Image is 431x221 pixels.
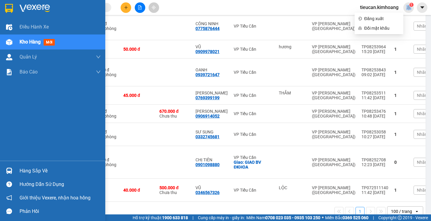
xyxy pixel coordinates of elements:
[159,109,189,118] div: Chưa thu
[362,91,388,95] div: TP08253511
[420,5,425,10] span: caret-down
[195,109,228,114] div: LÊ NHÂN
[195,162,220,167] div: 0901098880
[198,214,245,221] span: Cung cấp máy in - giấy in:
[195,26,220,31] div: 0775876444
[312,157,356,167] div: VP [PERSON_NAME] ([GEOGRAPHIC_DATA])
[279,185,306,190] div: LỘC
[362,49,388,54] div: 15:20 [DATE]
[391,208,412,214] div: 100 / trang
[394,47,408,52] div: 1
[358,17,362,20] span: login
[149,2,159,13] button: aim
[195,67,228,72] div: OANH
[121,2,131,13] button: plus
[195,95,220,100] div: 0769399199
[362,190,388,195] div: 11:42 [DATE]
[234,155,273,160] div: VP Tiểu Cần
[362,185,388,190] div: TP072511140
[398,216,402,220] span: copyright
[265,215,320,220] strong: 0708 023 035 - 0935 103 250
[6,24,12,30] img: warehouse-icon
[362,44,388,49] div: TP08253964
[364,15,400,22] span: Đăng xuất
[362,72,388,77] div: 09:02 [DATE]
[195,49,220,54] div: 0909978021
[20,180,101,189] div: Hướng dẫn sử dụng
[20,166,101,175] div: Hàng sắp về
[322,217,324,219] span: ⚪️
[195,44,228,49] div: VŨ
[234,93,273,98] div: VP Tiểu Cần
[362,67,388,72] div: TP08253843
[234,160,273,169] div: Giao: GIAO BV ĐKHOA
[394,111,408,116] div: 1
[355,4,403,11] span: tieucan.kimhoang
[123,93,153,98] div: 45.000 đ
[20,53,37,61] span: Quản Lý
[124,5,128,10] span: plus
[362,109,388,114] div: TP08253476
[96,55,101,59] span: down
[20,39,41,45] span: Kho hàng
[195,157,228,162] div: CHỊ TIÊN
[20,68,38,76] span: Báo cáo
[394,93,408,98] div: 1
[6,54,12,60] img: warehouse-icon
[362,162,388,167] div: 12:23 [DATE]
[362,134,388,139] div: 10:27 [DATE]
[159,185,189,195] div: Chưa thu
[362,114,388,118] div: 10:48 [DATE]
[195,130,228,134] div: SƯ SUNG
[410,3,412,7] span: 1
[417,2,427,13] button: caret-down
[406,5,411,10] img: icon-new-feature
[362,157,388,162] div: TP08252708
[6,195,12,201] span: notification
[414,209,419,214] svg: open
[417,70,427,75] span: Nhãn
[162,215,188,220] strong: 1900 633 818
[362,95,388,100] div: 11:42 [DATE]
[234,24,273,28] div: VP Tiểu Cần
[234,47,273,52] div: VP Tiểu Cần
[417,111,427,116] span: Nhãn
[312,130,356,139] div: VP [PERSON_NAME] ([GEOGRAPHIC_DATA])
[394,188,408,193] div: 1
[234,111,273,116] div: VP Tiểu Cần
[6,181,12,187] span: question-circle
[20,194,91,202] span: Giới thiệu Vexere, nhận hoa hồng
[195,21,228,26] div: CÔNG NINH
[356,207,365,216] button: 1
[195,134,220,139] div: 0332745681
[20,23,49,31] span: Điều hành xe
[6,69,12,75] img: solution-icon
[279,91,306,95] div: THẮM
[343,215,368,220] strong: 0369 525 060
[312,44,356,54] div: VP [PERSON_NAME] ([GEOGRAPHIC_DATA])
[362,130,388,134] div: TP08253058
[159,185,189,190] div: 500.000 đ
[417,93,427,98] span: Nhãn
[234,132,273,137] div: VP Tiểu Cần
[195,190,220,195] div: 0346567326
[123,188,153,193] div: 40.000 đ
[192,214,193,221] span: |
[159,109,189,114] div: 670.000 đ
[246,214,320,221] span: Miền Nam
[312,109,356,118] div: VP [PERSON_NAME] ([GEOGRAPHIC_DATA])
[20,207,101,216] div: Phản hồi
[5,4,13,13] img: logo-vxr
[394,160,408,165] div: 0
[234,188,273,193] div: VP Tiểu Cần
[394,132,408,137] div: 1
[96,70,101,74] span: down
[417,188,427,193] span: Nhãn
[417,47,427,52] span: Nhãn
[417,132,427,137] span: Nhãn
[364,25,400,31] span: Đổi mật khẩu
[394,70,408,75] div: 1
[123,47,153,52] div: 50.000 đ
[135,2,145,13] button: file-add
